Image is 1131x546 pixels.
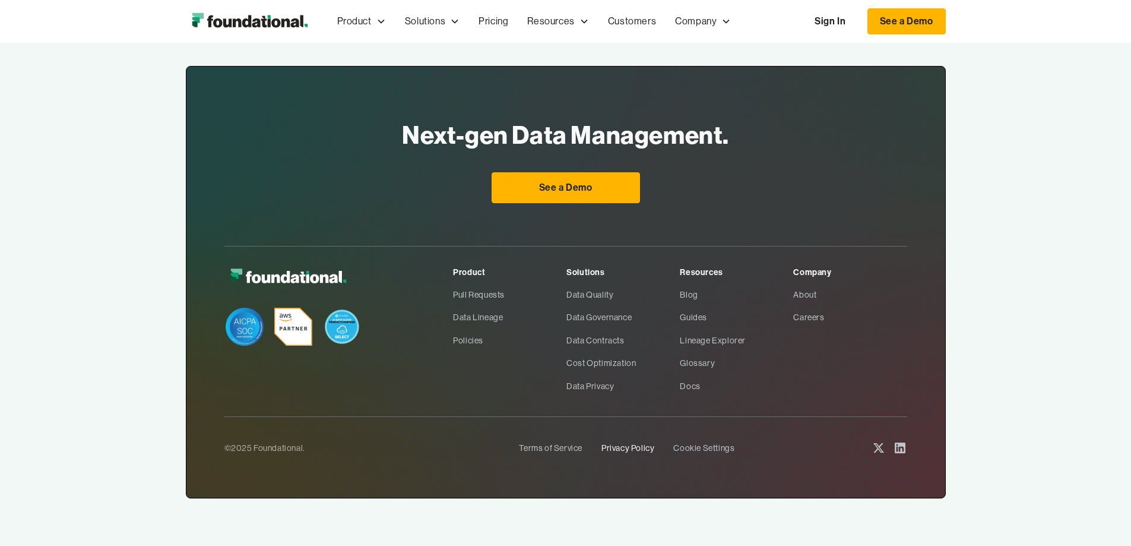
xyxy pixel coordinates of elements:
[566,375,680,397] a: Data Privacy
[226,308,264,346] img: SOC Badge
[186,10,313,33] a: home
[680,283,793,306] a: Blog
[527,14,574,29] div: Resources
[680,306,793,329] a: Guides
[601,437,654,459] a: Privacy Policy
[793,283,907,306] a: About
[453,329,566,352] a: Policies
[405,14,445,29] div: Solutions
[453,306,566,329] a: Data Lineage
[402,116,729,153] h2: Next-gen Data Management.
[453,266,566,279] div: Product
[566,306,680,329] a: Data Governance
[186,10,313,33] img: Foundational Logo
[518,2,598,41] div: Resources
[566,329,680,352] a: Data Contracts
[793,306,907,329] a: Careers
[680,329,793,352] a: Lineage Explorer
[328,2,395,41] div: Product
[680,375,793,397] a: Docs
[673,437,734,459] a: Cookie Settings
[395,2,469,41] div: Solutions
[224,266,352,289] img: Foundational Logo White
[680,266,793,279] div: Resources
[492,172,640,203] a: See a Demo
[469,2,518,41] a: Pricing
[793,266,907,279] div: Company
[803,9,857,34] a: Sign In
[224,441,510,455] div: ©2025 Foundational.
[917,408,1131,546] iframe: Chat Widget
[566,266,680,279] div: Solutions
[519,437,582,459] a: Terms of Service
[566,283,680,306] a: Data Quality
[337,14,372,29] div: Product
[680,352,793,374] a: Glossary
[566,352,680,374] a: Cost Optimization
[666,2,740,41] div: Company
[453,283,566,306] a: Pull Requests
[675,14,717,29] div: Company
[867,8,946,34] a: See a Demo
[598,2,666,41] a: Customers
